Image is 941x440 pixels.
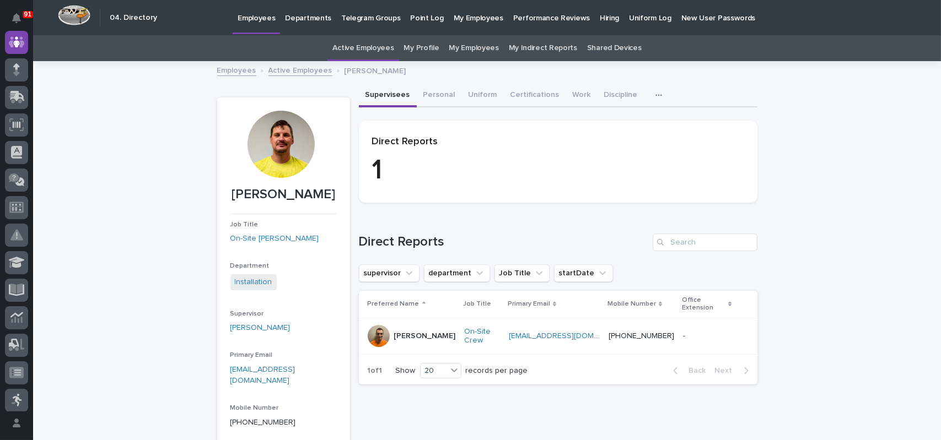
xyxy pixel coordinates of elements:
p: Preferred Name [368,298,420,310]
a: On-Site Crew [465,327,500,346]
span: Department [230,263,270,269]
a: [EMAIL_ADDRESS][DOMAIN_NAME] [230,366,295,385]
a: My Employees [449,35,498,61]
span: Mobile Number [230,405,279,411]
a: [PERSON_NAME] [230,322,291,334]
input: Search [653,233,757,251]
p: [PERSON_NAME] [345,64,406,76]
a: My Indirect Reports [509,35,577,61]
tr: [PERSON_NAME]On-Site Crew [EMAIL_ADDRESS][DOMAIN_NAME] [PHONE_NUMBER]-- [359,318,757,355]
a: [PHONE_NUMBER] [230,419,296,426]
button: Back [664,366,711,376]
div: 20 [421,365,447,377]
img: Workspace Logo [58,5,90,25]
span: Primary Email [230,352,273,358]
span: Back [682,367,706,374]
button: Certifications [504,84,566,107]
p: 1 of 1 [359,357,391,384]
span: Job Title [230,221,259,228]
p: Office Extension [682,294,725,314]
a: Active Employees [268,63,332,76]
p: Mobile Number [607,298,656,310]
a: Employees [217,63,256,76]
button: Supervisees [359,84,417,107]
button: Work [566,84,598,107]
h2: 04. Directory [110,13,157,23]
p: 1 [372,154,744,187]
p: Show [396,366,416,376]
p: Direct Reports [372,136,744,148]
button: Personal [417,84,462,107]
button: Next [711,366,757,376]
a: My Profile [404,35,439,61]
a: Shared Devices [587,35,642,61]
span: Supervisor [230,311,264,317]
button: Notifications [5,7,28,30]
a: Installation [235,276,272,288]
p: - [683,329,687,341]
button: supervisor [359,264,420,282]
p: [PERSON_NAME] [230,187,337,203]
a: Active Employees [332,35,394,61]
a: [EMAIL_ADDRESS][DOMAIN_NAME] [509,332,633,340]
button: Job Title [494,264,550,282]
div: Notifications91 [14,13,28,31]
button: startDate [554,264,613,282]
p: 91 [24,10,31,18]
h1: Direct Reports [359,234,648,250]
p: Primary Email [508,298,550,310]
p: [PERSON_NAME] [394,332,456,341]
button: department [424,264,490,282]
p: records per page [466,366,528,376]
a: On-Site [PERSON_NAME] [230,233,319,245]
span: Next [715,367,739,374]
p: Job Title [464,298,492,310]
button: Discipline [598,84,644,107]
button: Uniform [462,84,504,107]
a: [PHONE_NUMBER] [609,332,674,340]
